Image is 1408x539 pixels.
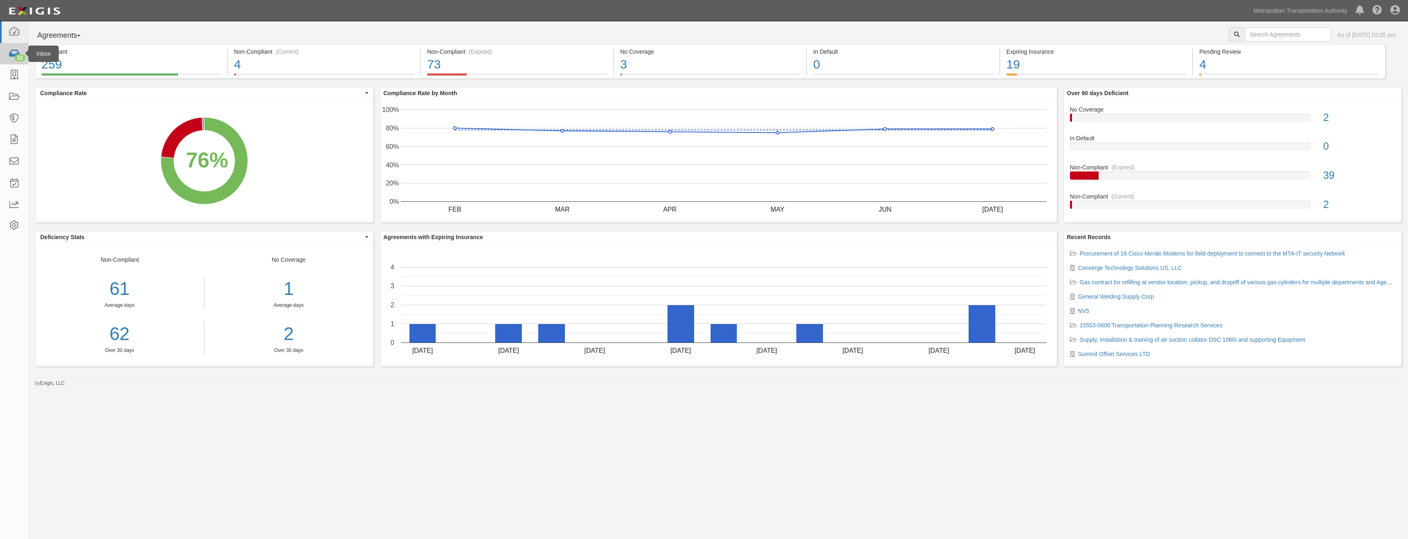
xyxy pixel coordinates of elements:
div: 3 [620,56,800,73]
div: Pending Review [1199,48,1379,56]
a: Supply, installation & training of air suction collator DSC 1060i and supporting Equipment [1080,336,1305,343]
b: Over 90 days Deficient [1067,90,1129,96]
div: Inbox [28,46,59,62]
a: Procurement of 16 Cisco Meraki Modems for field deployment to connect to the MTA-IT security Network [1080,250,1346,257]
text: 100% [382,106,399,113]
div: 12 [14,54,25,62]
div: Average days [210,302,367,309]
text: [DATE] [928,347,949,354]
div: (Current) [276,48,299,56]
b: Recent Records [1067,234,1111,240]
a: No Coverage3 [614,73,807,80]
a: 62 [35,321,204,347]
span: Compliance Rate [40,89,363,97]
a: General Welding Supply Corp [1078,293,1154,300]
text: [DATE] [584,347,605,354]
a: Compliant259 [35,73,227,80]
a: Gas contract for refilling at vendor location, pickup, and dropoff of various gas cylinders for m... [1080,279,1400,285]
a: Summit Offset Services LTD [1078,351,1150,357]
text: [DATE] [412,347,432,354]
span: Deficiency Stats [40,233,363,241]
button: Agreements [35,27,96,44]
text: [DATE] [498,347,519,354]
a: Non-Compliant(Expired)39 [1070,163,1396,192]
text: MAR [555,206,569,212]
i: Help Center - Complianz [1372,6,1382,16]
div: Non-Compliant [1064,192,1402,201]
input: Search Agreements [1245,27,1331,41]
text: FEB [448,206,461,212]
svg: A chart. [380,99,1057,222]
text: 1 [391,320,394,327]
div: 4 [234,56,414,73]
div: Over 30 days [210,347,367,354]
text: [DATE] [1014,347,1035,354]
text: 80% [386,125,399,132]
a: In Default0 [1070,134,1396,163]
a: No Coverage2 [1070,105,1396,135]
div: 259 [41,56,221,73]
a: Pending Review4 [1193,73,1385,80]
div: 0 [1317,139,1401,154]
div: Average days [35,302,204,309]
div: Non-Compliant (Expired) [427,48,607,56]
text: [DATE] [756,347,777,354]
div: 2 [1317,110,1401,125]
text: 0 [391,339,394,346]
button: Compliance Rate [35,87,373,99]
div: Compliant [41,48,221,56]
text: APR [663,206,677,212]
a: Non-Compliant(Expired)73 [421,73,613,80]
div: No Coverage [204,256,373,354]
div: 2 [1317,197,1401,212]
a: Exigis, LLC [40,380,65,386]
text: 2 [391,301,394,308]
a: Non-Compliant(Current)2 [1070,192,1396,215]
div: No Coverage [620,48,800,56]
div: In Default [1064,134,1402,142]
div: 39 [1317,168,1401,183]
a: In Default0 [807,73,999,80]
div: Expiring Insurance [1006,48,1186,56]
a: 15553-0600 Transportation Planning Research Services [1080,322,1223,329]
div: (Expired) [469,48,492,56]
div: Non-Compliant (Current) [234,48,414,56]
div: 4 [1199,56,1379,73]
b: Agreements with Expiring Insurance [384,234,483,240]
text: [DATE] [670,347,690,354]
a: 2 [210,321,367,347]
text: 60% [386,143,399,150]
a: Converge Technology Solutions US, LLC [1078,265,1182,271]
text: MAY [770,206,784,212]
div: In Default [813,48,993,56]
a: Metropolitan Transportation Authority [1249,2,1351,19]
b: Compliance Rate by Month [384,90,457,96]
a: Expiring Insurance19 [1000,73,1193,80]
img: Logo [6,4,63,18]
text: [DATE] [842,347,863,354]
div: 76% [186,145,228,176]
div: 19 [1006,56,1186,73]
div: No Coverage [1064,105,1402,114]
div: (Current) [1111,192,1134,201]
text: 40% [386,161,399,168]
a: Non-Compliant(Current)4 [228,73,421,80]
div: Non-Compliant [1064,163,1402,171]
button: Deficiency Stats [35,231,373,243]
div: 73 [427,56,607,73]
text: 20% [386,180,399,187]
div: Over 30 days [35,347,204,354]
text: 4 [391,264,394,271]
text: [DATE] [982,206,1003,212]
div: 61 [35,276,204,302]
svg: A chart. [380,243,1057,366]
svg: A chart. [35,99,373,222]
div: As of [DATE] 02:05 pm [1337,31,1396,39]
div: Non-Compliant [35,256,204,354]
div: (Expired) [1111,163,1135,171]
text: 0% [389,198,399,205]
small: by [35,380,65,387]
